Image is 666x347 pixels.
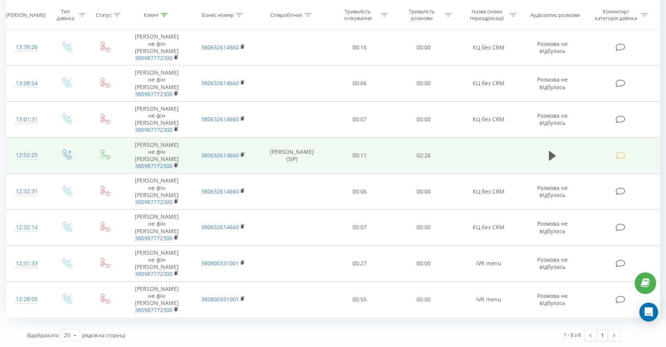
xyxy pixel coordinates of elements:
[14,256,39,271] div: 12:31:33
[392,245,455,281] td: 00:00
[96,11,112,18] div: Статус
[328,173,391,210] td: 00:06
[201,79,239,87] a: 380632614660
[564,331,581,339] div: 1 - 8 з 8
[123,29,190,66] td: [PERSON_NAME] не фін [PERSON_NAME]
[14,112,39,127] div: 13:01:31
[14,148,39,163] div: 12:52:25
[537,76,568,90] span: Розмова не відбулась
[455,29,522,66] td: КЦ без CRM
[201,44,239,51] a: 380632614660
[596,330,608,341] a: 1
[123,173,190,210] td: [PERSON_NAME] не фін [PERSON_NAME]
[123,245,190,281] td: [PERSON_NAME] не фін [PERSON_NAME]
[328,29,391,66] td: 00:16
[135,234,172,242] a: 380987772300
[123,101,190,137] td: [PERSON_NAME] не фін [PERSON_NAME]
[455,66,522,102] td: КЦ без CRM
[14,40,39,55] div: 13:39:26
[54,8,77,22] div: Тип дзвінка
[123,210,190,246] td: [PERSON_NAME] не фін [PERSON_NAME]
[455,281,522,318] td: IVR menu
[135,306,172,314] a: 380987772300
[537,40,568,55] span: Розмова не відбулась
[14,184,39,199] div: 12:32:31
[201,115,239,123] a: 380632614660
[27,332,59,339] span: Відображати
[392,173,455,210] td: 00:00
[392,281,455,318] td: 00:00
[392,29,455,66] td: 00:00
[201,296,239,303] a: 380800331001
[537,292,568,307] span: Розмова не відбулась
[135,270,172,278] a: 380987772300
[14,220,39,235] div: 12:32:14
[392,137,455,173] td: 02:26
[135,162,172,170] a: 380987772300
[135,126,172,133] a: 380987772300
[466,8,508,22] div: Назва схеми переадресації
[455,173,522,210] td: КЦ без CRM
[639,303,658,321] div: Open Intercom Messenger
[123,281,190,318] td: [PERSON_NAME] не фін [PERSON_NAME]
[328,66,391,102] td: 00:06
[270,11,303,18] div: Співробітник
[328,137,391,173] td: 00:11
[201,223,239,231] a: 380632614660
[392,66,455,102] td: 00:00
[455,101,522,137] td: КЦ без CRM
[123,137,190,173] td: [PERSON_NAME] не фін [PERSON_NAME]
[537,220,568,234] span: Розмова не відбулась
[328,210,391,246] td: 00:07
[82,332,125,339] span: рядків на сторінці
[6,11,46,18] div: [PERSON_NAME]
[64,331,70,339] div: 25
[14,76,39,91] div: 13:08:54
[135,54,172,62] a: 380987772300
[337,8,379,22] div: Тривалість очікування
[455,245,522,281] td: IVR menu
[256,137,328,173] td: [PERSON_NAME] (SIP)
[455,210,522,246] td: КЦ без CRM
[328,101,391,137] td: 00:07
[201,259,239,267] a: 380800331001
[201,152,239,159] a: 380632614660
[537,112,568,126] span: Розмова не відбулась
[144,11,159,18] div: Клієнт
[392,101,455,137] td: 00:00
[135,198,172,206] a: 380987772300
[135,90,172,98] a: 380987772300
[328,245,391,281] td: 00:27
[14,292,39,307] div: 12:28:05
[537,184,568,199] span: Розмова не відбулась
[328,281,391,318] td: 00:55
[593,8,639,22] div: Коментар/категорія дзвінка
[537,256,568,270] span: Розмова не відбулась
[401,8,443,22] div: Тривалість розмови
[123,66,190,102] td: [PERSON_NAME] не фін [PERSON_NAME]
[392,210,455,246] td: 00:00
[201,188,239,195] a: 380632614660
[202,11,234,18] div: Бізнес номер
[530,11,580,18] div: Аудіозапис розмови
